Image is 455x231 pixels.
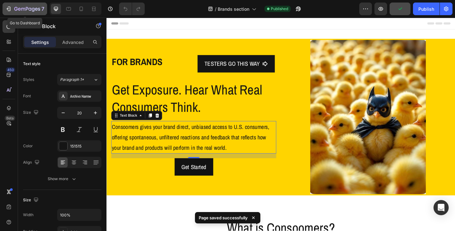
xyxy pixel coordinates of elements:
div: Styles [23,77,34,82]
div: Font [23,93,31,99]
p: Consoomers gives your brand direct, unbiased access to U.S. consumers, offering spontaneous, unfi... [6,113,184,147]
div: Show more [48,176,77,182]
div: Color [23,143,33,149]
p: Page saved successfully [199,215,248,221]
span: Brands section [218,6,249,12]
a: Get Started [74,153,116,172]
p: Advanced [62,39,84,46]
button: Show more [23,173,101,185]
div: Width [23,212,33,218]
div: Archivo Narrow [70,94,100,99]
div: Beta [5,116,15,121]
span: / [215,6,216,12]
div: Undo/Redo [119,3,145,15]
div: Align [23,158,41,167]
p: TESTERS GO THIS WAY [106,45,167,56]
h2: Get Exposure. Hear What Real Consumers Think. [5,69,185,108]
p: Settings [31,39,49,46]
img: gempages_578484358860505985-bfb2fe50-2ec4-4f79-a9e1-73308bc1e40a.jpg [221,24,347,192]
div: Text Block [13,104,34,109]
span: Paragraph 1* [60,77,84,82]
p: 7 [41,5,44,13]
input: Auto [58,209,101,221]
div: 151515 [70,143,100,149]
div: Size [23,196,40,204]
div: Open Intercom Messenger [434,200,449,215]
button: 7 [3,3,47,15]
div: Publish [418,6,434,12]
p: Text Block [31,22,84,30]
iframe: Design area [106,18,455,231]
div: Text style [23,61,40,67]
div: Size [23,108,40,117]
div: 450 [6,67,15,72]
button: Paragraph 1* [57,74,101,85]
span: Published [271,6,288,12]
p: Get Started [82,157,108,168]
button: Publish [413,3,440,15]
